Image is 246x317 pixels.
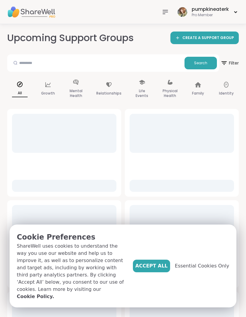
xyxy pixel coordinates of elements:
button: Filter [220,54,239,72]
p: Cookie Preferences [17,232,128,243]
p: Physical Health [162,87,178,99]
button: Search [184,57,217,69]
span: Search [194,60,207,66]
span: Essential Cookies Only [175,262,229,270]
div: pumpkineaterk [192,6,229,13]
p: Growth [41,90,55,97]
a: CREATE A SUPPORT GROUP [170,32,239,44]
p: Relationships [96,90,121,97]
span: CREATE A SUPPORT GROUP [182,35,234,41]
div: Pro Member [192,13,229,18]
h2: Upcoming Support Groups [7,31,134,45]
p: Family [192,90,204,97]
p: ShareWell uses cookies to understand the way you use our website and help us to improve it, as we... [17,243,128,300]
img: pumpkineaterk [178,7,187,17]
img: ShareWell Nav Logo [7,2,55,23]
p: Life Events [134,87,150,99]
a: Cookie Policy. [17,293,54,300]
button: Accept All [133,260,170,272]
span: Accept All [135,262,168,270]
p: Identity [219,90,234,97]
span: Filter [220,56,239,70]
p: All [12,89,28,97]
p: Mental Health [68,87,84,99]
